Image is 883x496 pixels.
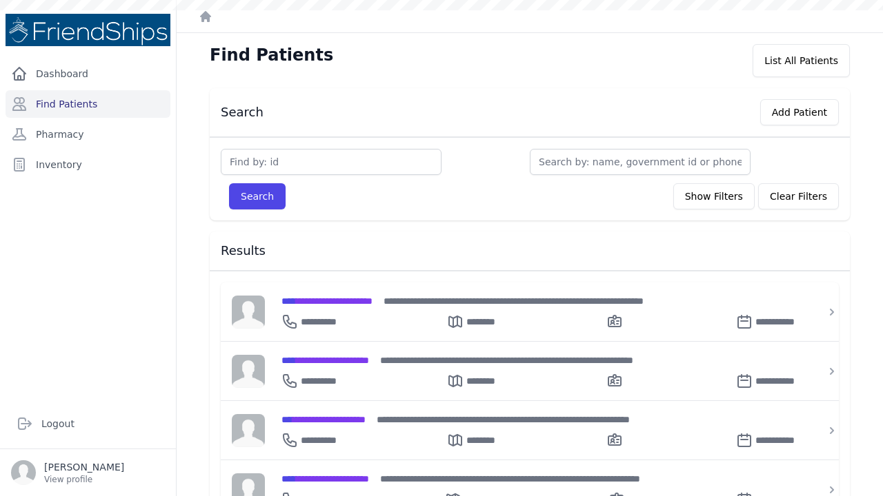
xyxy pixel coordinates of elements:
[758,183,839,209] button: Clear Filters
[232,355,265,388] img: person-242608b1a05df3501eefc295dc1bc67a.jpg
[210,44,333,66] h1: Find Patients
[232,414,265,447] img: person-242608b1a05df3501eefc295dc1bc67a.jpg
[673,183,755,209] button: Show Filters
[229,183,286,209] button: Search
[221,242,839,259] h3: Results
[6,14,170,46] img: Medical Missions EMR
[44,460,124,474] p: [PERSON_NAME]
[221,149,441,175] input: Find by: id
[753,44,850,77] div: List All Patients
[6,90,170,118] a: Find Patients
[6,121,170,148] a: Pharmacy
[760,99,839,125] button: Add Patient
[6,60,170,87] a: Dashboard
[221,104,264,121] h3: Search
[6,151,170,178] a: Inventory
[232,296,265,329] img: person-242608b1a05df3501eefc295dc1bc67a.jpg
[11,460,165,485] a: [PERSON_NAME] View profile
[44,474,124,485] p: View profile
[530,149,751,175] input: Search by: name, government id or phone
[11,410,165,437] a: Logout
